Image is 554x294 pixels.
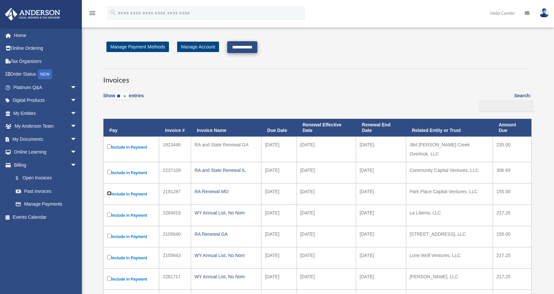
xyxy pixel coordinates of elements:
[5,133,87,146] a: My Documentsarrow_drop_down
[70,81,83,94] span: arrow_drop_down
[159,268,191,290] td: 2281717
[5,55,87,68] a: Tax Organizers
[194,230,258,239] div: RA Renewal GA
[5,68,87,81] a: Order StatusNEW
[88,11,96,17] a: menu
[406,247,493,268] td: Lone Wolf Ventures, LLC
[297,226,356,247] td: [DATE]
[261,268,297,290] td: [DATE]
[107,191,111,195] input: Include in Payment
[38,69,52,79] div: NEW
[297,183,356,205] td: [DATE]
[493,137,531,162] td: 235.00
[261,183,297,205] td: [DATE]
[159,162,191,183] td: 2237109
[107,255,111,259] input: Include in Payment
[70,146,83,159] span: arrow_drop_down
[479,100,533,112] input: Search:
[261,205,297,226] td: [DATE]
[19,174,23,182] span: $
[406,226,493,247] td: [STREET_ADDRESS], LLC
[261,119,297,137] th: Due Date: activate to sort column ascending
[194,251,258,260] div: WY Annual List, No Nom
[297,205,356,226] td: [DATE]
[194,272,258,281] div: WY Annual List, No Nom
[476,92,531,112] label: Search:
[493,247,531,268] td: 217.25
[406,162,493,183] td: Community Capital Ventures, LLC
[406,137,493,162] td: 384 [PERSON_NAME] Creek Overlook, LLC
[297,162,356,183] td: [DATE]
[5,211,87,224] a: Events Calendar
[107,143,156,151] label: Include in Payment
[5,29,87,42] a: Home
[5,158,83,172] a: Billingarrow_drop_down
[103,92,144,107] label: Show entries
[356,268,406,290] td: [DATE]
[9,185,83,198] a: Past Invoices
[5,120,87,133] a: My Anderson Teamarrow_drop_down
[356,162,406,183] td: [DATE]
[88,9,96,17] i: menu
[261,247,297,268] td: [DATE]
[539,8,549,18] img: User Pic
[70,133,83,146] span: arrow_drop_down
[194,187,258,196] div: RA Renewal MO
[297,137,356,162] td: [DATE]
[159,119,191,137] th: Invoice #: activate to sort column ascending
[356,226,406,247] td: [DATE]
[5,146,87,159] a: Online Learningarrow_drop_down
[9,172,80,185] a: $Open Invoices
[159,183,191,205] td: 2191287
[493,119,531,137] th: Amount Due: activate to sort column ascending
[107,232,156,241] label: Include in Payment
[70,158,83,172] span: arrow_drop_down
[493,162,531,183] td: 306.69
[107,144,111,149] input: Include in Payment
[70,107,83,120] span: arrow_drop_down
[406,205,493,226] td: La Liberta, LLC
[107,190,156,198] label: Include in Payment
[406,183,493,205] td: Park Place Capital Ventures, LLC
[70,94,83,107] span: arrow_drop_down
[356,205,406,226] td: [DATE]
[106,42,169,52] a: Manage Payment Methods
[9,198,83,211] a: Manage Payments
[297,268,356,290] td: [DATE]
[5,94,87,107] a: Digital Productsarrow_drop_down
[5,42,87,55] a: Online Ordering
[107,169,156,177] label: Include in Payment
[493,205,531,226] td: 217.25
[107,170,111,174] input: Include in Payment
[493,183,531,205] td: 155.00
[194,140,258,149] div: RA and State Renewal GA
[107,254,156,262] label: Include in Payment
[356,247,406,268] td: [DATE]
[5,107,87,120] a: My Entitiesarrow_drop_down
[177,42,219,52] a: Manage Account
[194,208,258,217] div: WY Annual List, No Nom
[107,234,111,238] input: Include in Payment
[109,9,117,16] i: search
[261,162,297,183] td: [DATE]
[159,247,191,268] td: 2105643
[5,81,87,94] a: Platinum Q&Aarrow_drop_down
[194,166,258,175] div: RA and State Renewal IL
[107,212,111,217] input: Include in Payment
[406,268,493,290] td: [PERSON_NAME], LLC
[3,8,62,21] img: Anderson Advisors Platinum Portal
[107,275,156,283] label: Include in Payment
[356,119,406,137] th: Renewal End Date: activate to sort column ascending
[297,247,356,268] td: [DATE]
[261,137,297,162] td: [DATE]
[159,137,191,162] td: 1923446
[356,137,406,162] td: [DATE]
[261,226,297,247] td: [DATE]
[493,226,531,247] td: 155.00
[107,276,111,281] input: Include in Payment
[406,119,493,137] th: Related Entity or Trust: activate to sort column ascending
[191,119,261,137] th: Invoice Name: activate to sort column ascending
[107,211,156,219] label: Include in Payment
[159,226,191,247] td: 2105640
[159,205,191,226] td: 2284919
